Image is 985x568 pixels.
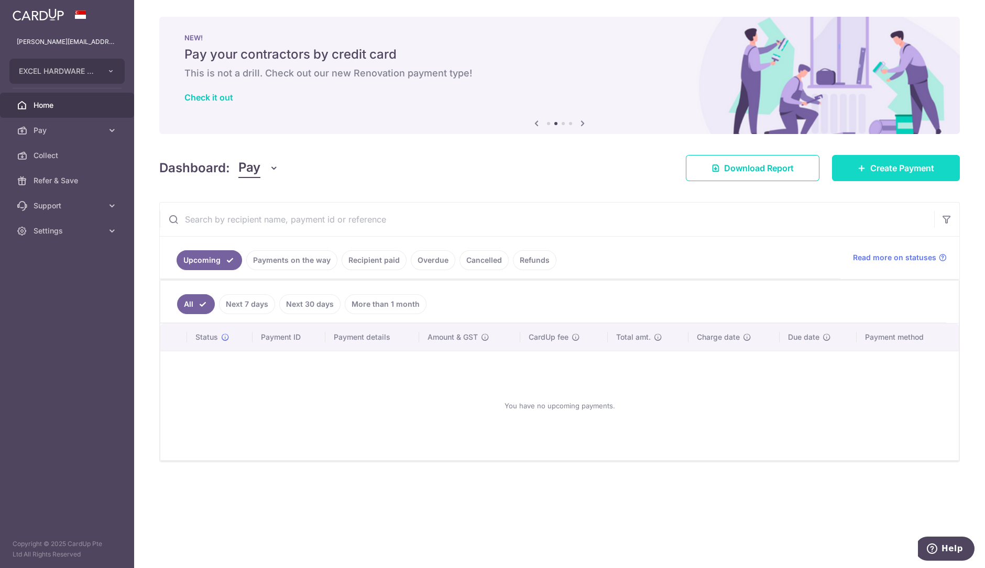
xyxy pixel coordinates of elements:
img: Renovation banner [159,17,960,134]
a: Upcoming [177,250,242,270]
a: Download Report [686,155,819,181]
div: You have no upcoming payments. [173,360,946,452]
span: Pay [238,158,260,178]
th: Payment method [857,324,959,351]
a: More than 1 month [345,294,426,314]
h5: Pay your contractors by credit card [184,46,935,63]
span: EXCEL HARDWARE PTE LTD [19,66,96,76]
span: CardUp fee [529,332,568,342]
span: Create Payment [870,162,934,174]
input: Search by recipient name, payment id or reference [160,203,934,236]
button: EXCEL HARDWARE PTE LTD [9,59,125,84]
a: Overdue [411,250,455,270]
span: Settings [34,226,103,236]
span: Amount & GST [428,332,478,342]
a: Payments on the way [246,250,337,270]
span: Charge date [697,332,740,342]
img: CardUp [13,8,64,21]
h4: Dashboard: [159,159,230,177]
a: Next 30 days [279,294,341,314]
h6: This is not a drill. Check out our new Renovation payment type! [184,67,935,80]
span: Read more on statuses [853,252,936,263]
span: Download Report [724,162,794,174]
span: Due date [788,332,819,342]
a: Refunds [513,250,556,270]
a: Recipient paid [342,250,407,270]
p: NEW! [184,34,935,42]
iframe: Opens a widget where you can find more information [918,537,975,563]
th: Payment details [325,324,420,351]
span: Collect [34,150,103,161]
a: All [177,294,215,314]
span: Support [34,201,103,211]
span: Home [34,100,103,110]
span: Total amt. [616,332,651,342]
span: Refer & Save [34,175,103,186]
th: Payment ID [253,324,325,351]
a: Check it out [184,92,233,103]
span: Status [195,332,218,342]
a: Create Payment [832,155,960,181]
a: Next 7 days [219,294,275,314]
p: [PERSON_NAME][EMAIL_ADDRESS][DOMAIN_NAME] [17,37,117,47]
button: Pay [238,158,279,178]
span: Pay [34,125,103,136]
a: Read more on statuses [853,252,947,263]
a: Cancelled [459,250,509,270]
